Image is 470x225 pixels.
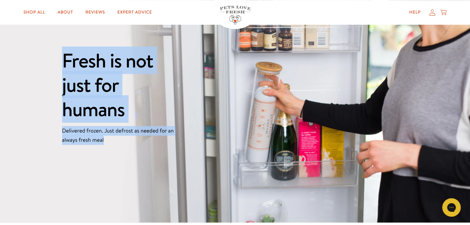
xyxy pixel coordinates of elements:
a: Shop All [19,6,50,18]
p: Delivered frozen. Just defrost as needed for an always fresh meal [62,126,177,145]
img: Pets Love Fresh [220,6,251,24]
a: Reviews [80,6,110,18]
a: About [53,6,78,18]
h2: Fresh is not just for humans [62,48,177,121]
a: Help [404,6,426,18]
iframe: Gorgias live chat messenger [439,196,464,219]
a: Expert Advice [112,6,157,18]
